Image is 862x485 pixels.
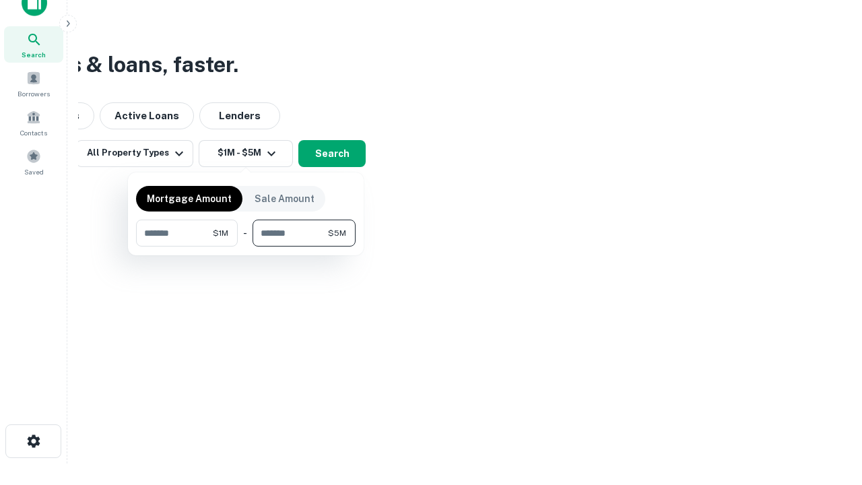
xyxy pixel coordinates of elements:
[795,377,862,442] iframe: Chat Widget
[255,191,314,206] p: Sale Amount
[328,227,346,239] span: $5M
[213,227,228,239] span: $1M
[147,191,232,206] p: Mortgage Amount
[243,220,247,247] div: -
